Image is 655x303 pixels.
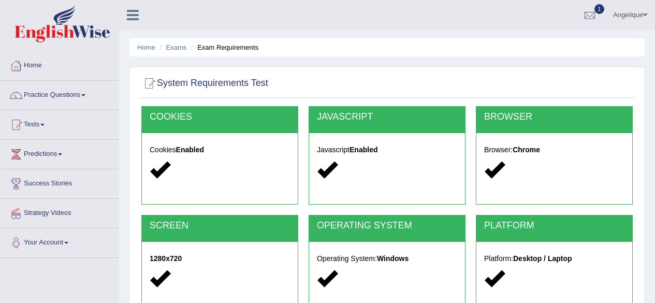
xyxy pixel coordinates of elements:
[484,146,624,154] h5: Browser:
[594,4,605,14] span: 1
[1,199,119,225] a: Strategy Videos
[141,76,268,91] h2: System Requirements Test
[377,254,409,263] strong: Windows
[176,146,204,154] strong: Enabled
[150,112,290,122] h2: COOKIES
[1,169,119,195] a: Success Stories
[137,44,155,51] a: Home
[150,221,290,231] h2: SCREEN
[484,112,624,122] h2: BROWSER
[513,254,572,263] strong: Desktop / Laptop
[317,146,457,154] h5: Javascript
[1,140,119,166] a: Predictions
[1,110,119,136] a: Tests
[1,228,119,254] a: Your Account
[188,42,258,52] li: Exam Requirements
[166,44,187,51] a: Exams
[150,254,182,263] strong: 1280x720
[317,112,457,122] h2: JAVASCRIPT
[484,255,624,263] h5: Platform:
[1,51,119,77] a: Home
[317,221,457,231] h2: OPERATING SYSTEM
[513,146,540,154] strong: Chrome
[350,146,377,154] strong: Enabled
[150,146,290,154] h5: Cookies
[484,221,624,231] h2: PLATFORM
[317,255,457,263] h5: Operating System:
[1,81,119,107] a: Practice Questions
